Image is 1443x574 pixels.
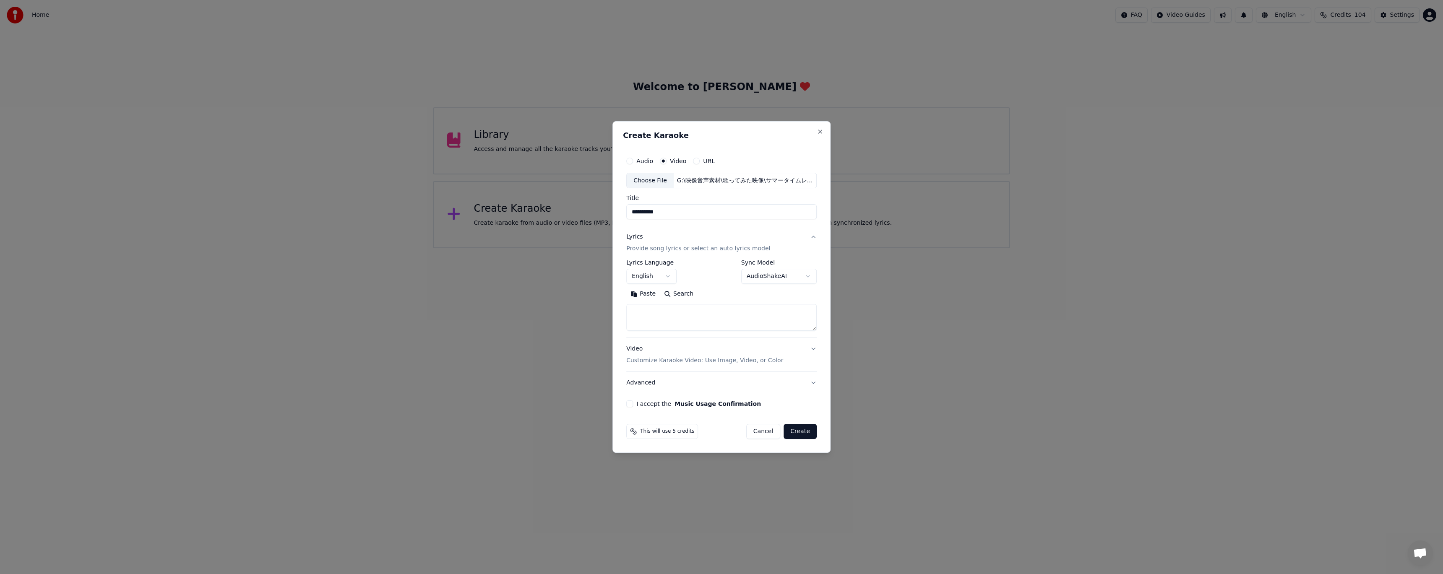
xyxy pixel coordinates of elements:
[626,260,677,266] label: Lyrics Language
[746,424,780,439] button: Cancel
[670,158,686,164] label: Video
[640,428,694,435] span: This will use 5 credits
[626,245,770,253] p: Provide song lyrics or select an auto lyrics model
[626,195,817,201] label: Title
[703,158,715,164] label: URL
[674,177,816,185] div: G:\映像音声素材\歌ってみた映像\サマータイムレコードon.mp4
[626,260,817,338] div: LyricsProvide song lyrics or select an auto lyrics model
[636,158,653,164] label: Audio
[636,401,761,407] label: I accept the
[626,288,660,301] button: Paste
[623,132,820,139] h2: Create Karaoke
[675,401,761,407] button: I accept the
[626,233,643,242] div: Lyrics
[626,338,817,372] button: VideoCustomize Karaoke Video: Use Image, Video, or Color
[660,288,698,301] button: Search
[626,372,817,394] button: Advanced
[784,424,817,439] button: Create
[627,173,674,188] div: Choose File
[626,356,783,365] p: Customize Karaoke Video: Use Image, Video, or Color
[626,345,783,365] div: Video
[741,260,817,266] label: Sync Model
[626,226,817,260] button: LyricsProvide song lyrics or select an auto lyrics model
